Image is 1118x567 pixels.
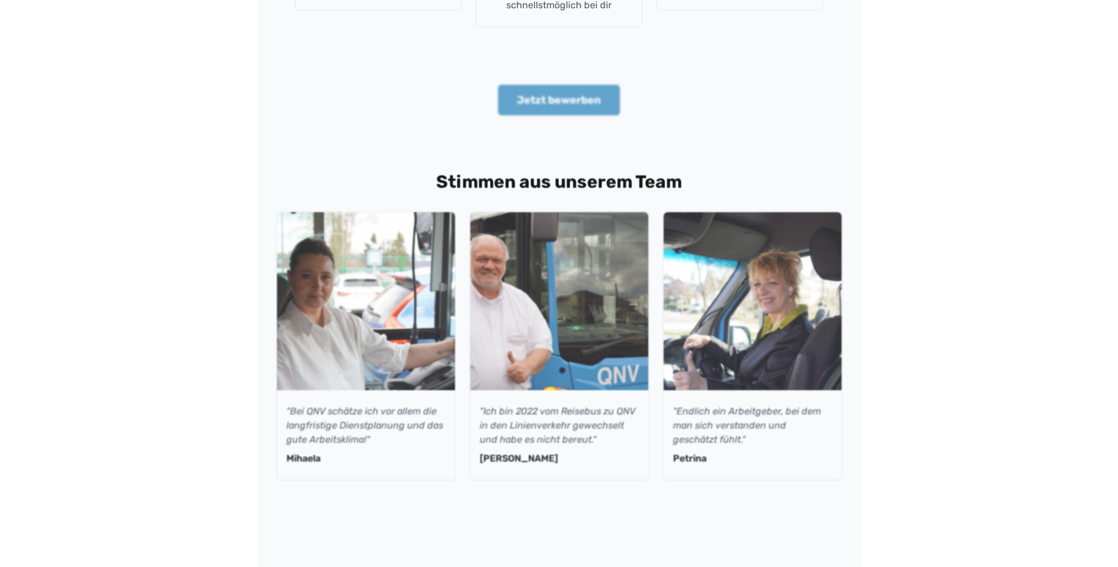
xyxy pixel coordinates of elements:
[498,85,620,116] button: Jetzt bewerben
[276,172,842,193] h2: Stimmen aus unserem Team
[276,512,842,533] h2: Über QNV
[480,451,639,466] p: [PERSON_NAME]
[673,404,832,447] p: "Endlich ein Arbeitgeber, bei dem man sich verstanden und geschätzt fühlt."
[480,404,639,447] p: "Ich bin 2022 vom Reisebus zu QNV in den Linienverkehr gewechselt und habe es nicht bereut."
[286,404,446,447] p: "Bei QNV schätze ich vor allem die langfristige Dienstplanung und das gute Arbeitsklima!"
[673,451,832,466] p: Petrina
[286,451,446,466] p: Mihaela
